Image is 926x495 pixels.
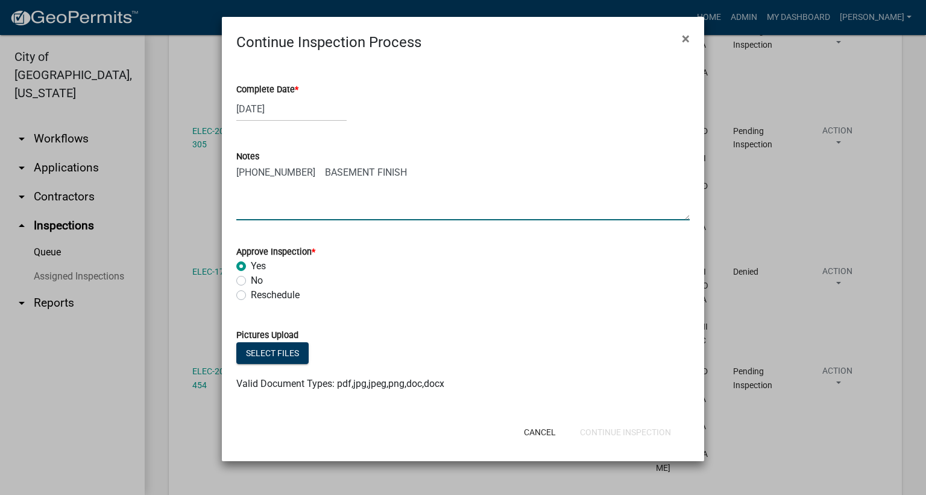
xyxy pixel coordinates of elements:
span: Valid Document Types: pdf,jpg,jpeg,png,doc,docx [236,378,444,389]
span: × [682,30,690,47]
button: Close [672,22,699,56]
label: No [251,273,263,288]
button: Select files [236,342,309,364]
label: Approve Inspection [236,248,315,257]
label: Pictures Upload [236,331,298,340]
input: mm/dd/yyyy [236,97,347,121]
label: Reschedule [251,288,300,302]
label: Complete Date [236,86,298,94]
label: Notes [236,153,259,161]
button: Cancel [514,421,565,443]
button: Continue Inspection [570,421,681,443]
h4: Continue Inspection Process [236,31,421,53]
label: Yes [251,259,266,273]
